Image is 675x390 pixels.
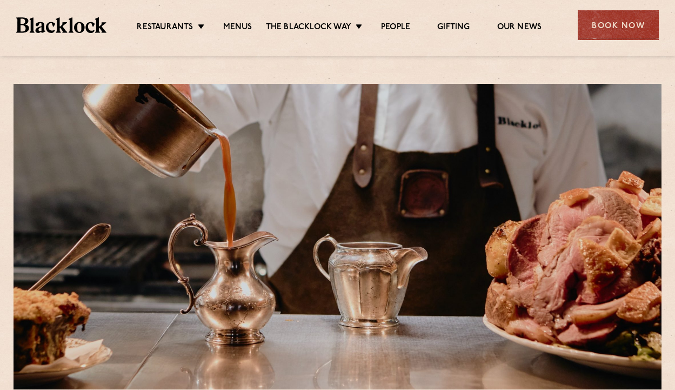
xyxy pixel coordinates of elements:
[16,17,106,32] img: BL_Textured_Logo-footer-cropped.svg
[497,22,542,34] a: Our News
[381,22,410,34] a: People
[578,10,659,40] div: Book Now
[223,22,252,34] a: Menus
[266,22,351,34] a: The Blacklock Way
[137,22,193,34] a: Restaurants
[437,22,470,34] a: Gifting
